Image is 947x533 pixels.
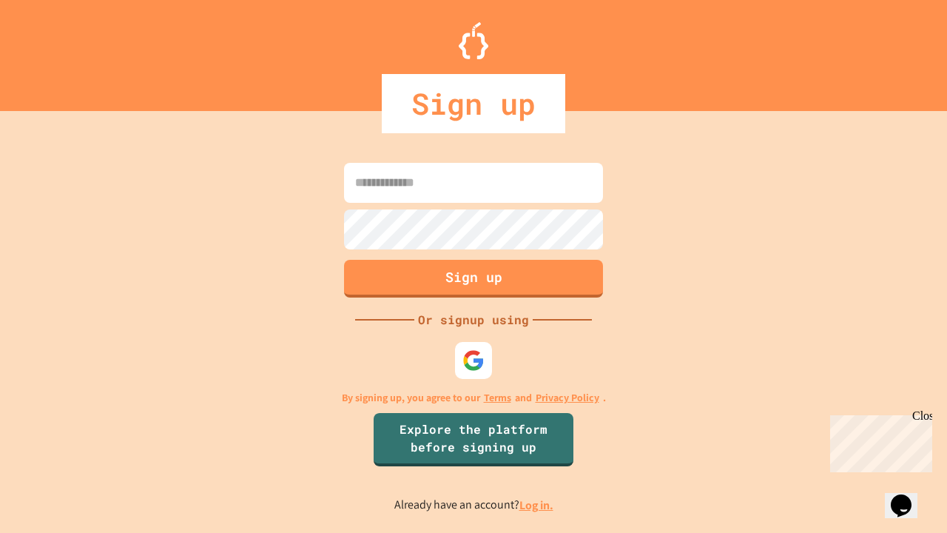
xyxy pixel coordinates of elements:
[342,390,606,406] p: By signing up, you agree to our and .
[824,409,932,472] iframe: chat widget
[414,311,533,329] div: Or signup using
[484,390,511,406] a: Terms
[536,390,599,406] a: Privacy Policy
[459,22,488,59] img: Logo.svg
[394,496,553,514] p: Already have an account?
[6,6,102,94] div: Chat with us now!Close
[885,474,932,518] iframe: chat widget
[462,349,485,372] img: google-icon.svg
[519,497,553,513] a: Log in.
[344,260,603,298] button: Sign up
[374,413,573,466] a: Explore the platform before signing up
[382,74,565,133] div: Sign up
